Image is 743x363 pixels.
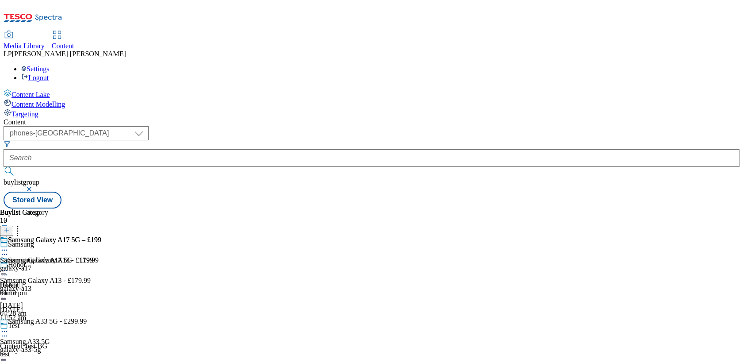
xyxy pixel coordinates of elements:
a: Content Lake [4,89,739,99]
button: Stored View [4,192,61,209]
span: Content Modelling [11,100,65,108]
a: Content [52,31,74,50]
span: Content [52,42,74,50]
a: Media Library [4,31,45,50]
a: Logout [21,74,49,81]
a: Settings [21,65,50,73]
div: Content [4,118,739,126]
span: buylistgroup [4,178,39,186]
input: Search [4,149,739,167]
a: Content Modelling [4,99,739,108]
span: Media Library [4,42,45,50]
span: [PERSON_NAME] [PERSON_NAME] [12,50,126,58]
span: Content Lake [11,91,50,98]
span: Targeting [11,110,38,118]
span: LP [4,50,12,58]
a: Targeting [4,108,739,118]
svg: Search Filters [4,140,11,147]
div: Samsung Galaxy A17 5G – £199 [8,236,101,244]
div: Samsung A33 5G - £299.99 [8,317,87,325]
